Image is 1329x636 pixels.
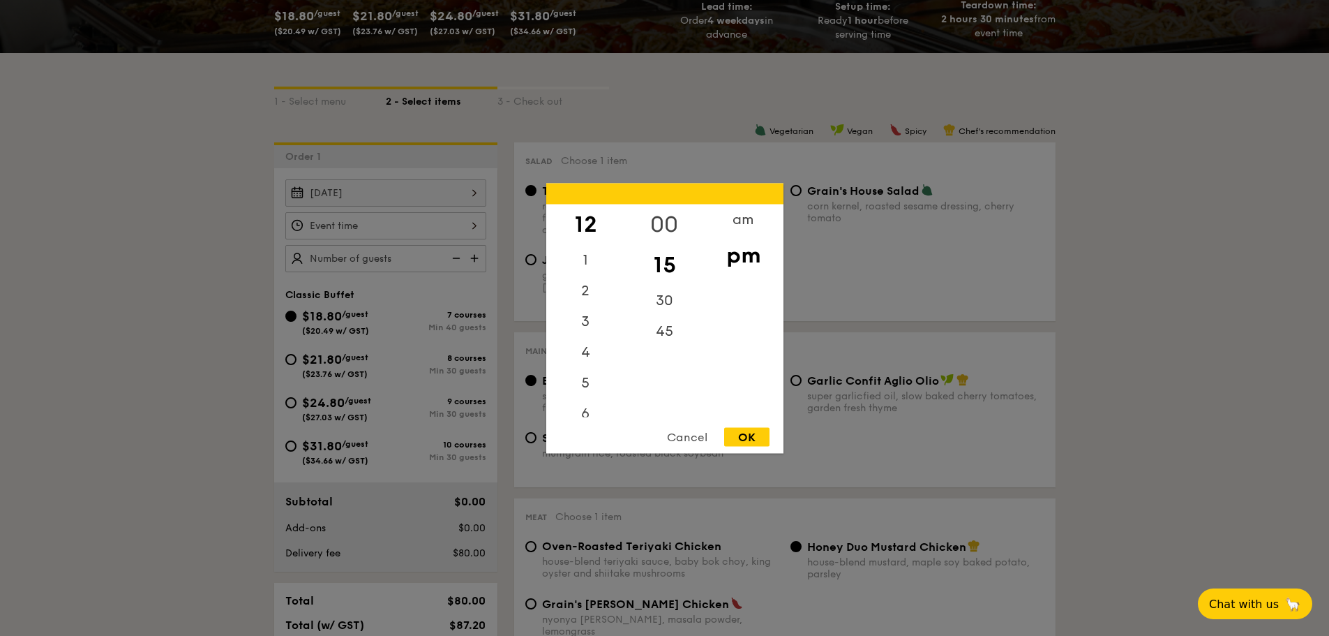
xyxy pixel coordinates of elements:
[724,427,769,446] div: OK
[546,306,625,337] div: 3
[546,337,625,367] div: 4
[1284,596,1301,612] span: 🦙
[704,235,783,275] div: pm
[653,427,721,446] div: Cancel
[546,367,625,398] div: 5
[546,204,625,244] div: 12
[625,316,704,346] div: 45
[1198,589,1312,619] button: Chat with us🦙
[546,275,625,306] div: 2
[704,204,783,235] div: am
[625,204,704,244] div: 00
[546,398,625,429] div: 6
[1209,598,1279,611] span: Chat with us
[625,285,704,316] div: 30
[546,244,625,275] div: 1
[625,244,704,285] div: 15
